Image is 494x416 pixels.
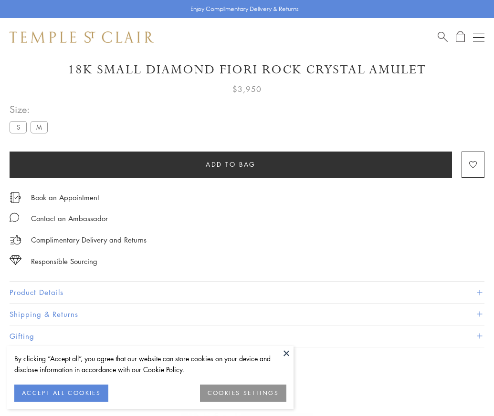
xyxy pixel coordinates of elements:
label: S [10,121,27,133]
button: ACCEPT ALL COOKIES [14,385,108,402]
span: Size: [10,101,52,117]
button: Add to bag [10,152,452,178]
span: $3,950 [232,83,262,95]
button: Shipping & Returns [10,304,484,325]
a: Search [438,31,448,43]
button: Gifting [10,325,484,347]
button: COOKIES SETTINGS [200,385,286,402]
button: Product Details [10,282,484,303]
h1: 18K Small Diamond Fiori Rock Crystal Amulet [10,61,484,78]
img: icon_sourcing.svg [10,255,21,265]
div: By clicking “Accept all”, you agree that our website can store cookies on your device and disclos... [14,353,286,375]
img: MessageIcon-01_2.svg [10,213,19,222]
button: Open navigation [473,31,484,43]
a: Book an Appointment [31,192,99,203]
label: M [31,121,48,133]
p: Enjoy Complimentary Delivery & Returns [190,4,299,14]
div: Contact an Ambassador [31,213,108,224]
span: Add to bag [206,159,256,170]
img: icon_delivery.svg [10,234,21,246]
p: Complimentary Delivery and Returns [31,234,147,246]
img: icon_appointment.svg [10,192,21,203]
a: Open Shopping Bag [456,31,465,43]
img: Temple St. Clair [10,31,154,43]
div: Responsible Sourcing [31,255,97,267]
